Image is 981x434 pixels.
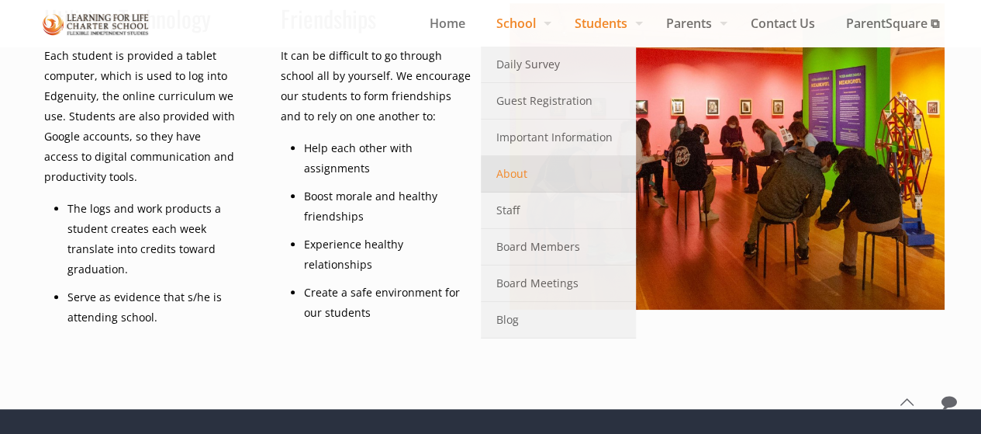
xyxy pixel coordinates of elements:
a: Daily Survey [481,47,636,83]
a: About [481,156,636,193]
span: Blog [496,310,519,330]
li: The logs and work products a student creates each week translate into credits toward graduation. [67,199,236,279]
a: Guest Registration [481,83,636,120]
a: Back to top icon [890,386,923,418]
span: Staff [496,200,520,220]
span: Contact Us [735,12,831,35]
a: Blog [481,302,636,339]
span: Students [559,12,651,35]
a: Important Information [481,120,636,156]
span: Important Information [496,127,613,148]
a: Board Meetings [481,266,636,302]
span: ParentSquare ⧉ [831,12,955,35]
p: It can be difficult to go through school all by yourself. We encourage our students to form frien... [281,46,472,127]
span: Parents [651,12,735,35]
img: Our Students [43,11,150,38]
span: School [481,12,559,35]
li: Create a safe environment for our students [304,283,472,323]
span: Board Members [496,237,580,257]
a: Board Members [481,229,636,266]
span: About [496,164,527,184]
p: Each student is provided a tablet computer, which is used to log into Edgenuity, the online curri... [44,46,236,187]
li: Boost morale and healthy friendships [304,186,472,227]
span: Board Meetings [496,273,579,293]
span: Daily Survey [496,54,560,75]
li: Help each other with assignments [304,138,472,179]
img: Our Students [509,3,945,310]
span: Home [414,12,481,35]
a: Staff [481,193,636,229]
li: Serve as evidence that s/he is attending school. [67,287,236,328]
span: Guest Registration [496,91,592,111]
li: Experience healthy relationships [304,234,472,275]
